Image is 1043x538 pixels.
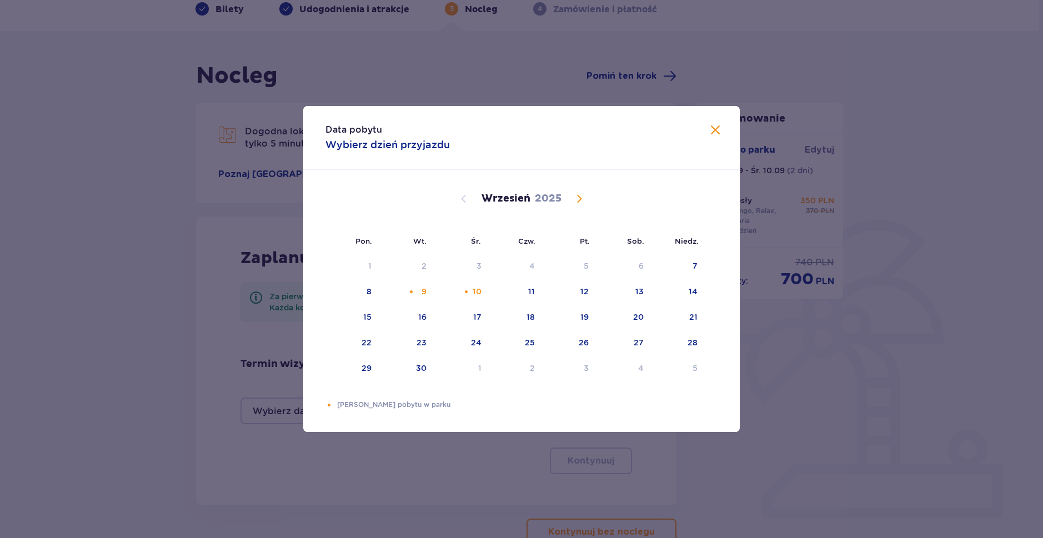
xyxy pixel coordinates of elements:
td: Choose wtorek, 9 września 2025 as your check-in date. It’s available. [379,280,434,304]
div: 16 [418,311,427,323]
div: 27 [634,337,644,348]
div: 3 [477,260,482,271]
div: 26 [579,337,589,348]
td: Choose sobota, 27 września 2025 as your check-in date. It’s available. [596,331,651,355]
small: Wt. [413,237,427,245]
div: 13 [635,286,644,297]
td: Choose wtorek, 30 września 2025 as your check-in date. It’s available. [379,356,434,381]
td: Choose sobota, 13 września 2025 as your check-in date. It’s available. [596,280,651,304]
td: Choose środa, 10 września 2025 as your check-in date. It’s available. [434,280,489,304]
div: 18 [526,311,535,323]
td: Not available. czwartek, 4 września 2025 [489,254,543,279]
div: 2 [530,363,535,374]
div: 4 [638,363,644,374]
td: Choose poniedziałek, 15 września 2025 as your check-in date. It’s available. [325,305,379,330]
td: Choose poniedziałek, 22 września 2025 as your check-in date. It’s available. [325,331,379,355]
div: 11 [528,286,535,297]
td: Choose środa, 1 października 2025 as your check-in date. It’s available. [434,356,489,381]
div: 8 [367,286,372,297]
div: 4 [529,260,535,271]
td: Choose poniedziałek, 29 września 2025 as your check-in date. It’s available. [325,356,379,381]
div: 25 [525,337,535,348]
td: Not available. wtorek, 2 września 2025 [379,254,434,279]
div: 20 [633,311,644,323]
td: Choose piątek, 3 października 2025 as your check-in date. It’s available. [543,356,596,381]
td: Choose niedziela, 14 września 2025 as your check-in date. It’s available. [651,280,705,304]
small: Pt. [580,237,590,245]
td: Choose czwartek, 2 października 2025 as your check-in date. It’s available. [489,356,543,381]
td: Choose niedziela, 21 września 2025 as your check-in date. It’s available. [651,305,705,330]
div: 24 [471,337,482,348]
td: Choose piątek, 26 września 2025 as your check-in date. It’s available. [543,331,596,355]
td: Choose czwartek, 18 września 2025 as your check-in date. It’s available. [489,305,543,330]
td: Choose niedziela, 28 września 2025 as your check-in date. It’s available. [651,331,705,355]
div: 1 [478,363,482,374]
small: Śr. [471,237,481,245]
div: 15 [363,311,372,323]
td: Choose wtorek, 23 września 2025 as your check-in date. It’s available. [379,331,434,355]
small: Czw. [518,237,535,245]
div: 17 [473,311,482,323]
td: Not available. sobota, 6 września 2025 [596,254,651,279]
td: Not available. środa, 3 września 2025 [434,254,489,279]
div: 30 [416,363,427,374]
p: [PERSON_NAME] pobytu w parku [337,400,718,410]
td: Choose piątek, 12 września 2025 as your check-in date. It’s available. [543,280,596,304]
td: Choose środa, 17 września 2025 as your check-in date. It’s available. [434,305,489,330]
div: 29 [362,363,372,374]
td: Choose niedziela, 7 września 2025 as your check-in date. It’s available. [651,254,705,279]
div: 6 [639,260,644,271]
div: 23 [417,337,427,348]
td: Choose czwartek, 11 września 2025 as your check-in date. It’s available. [489,280,543,304]
div: 19 [580,311,589,323]
small: Sob. [627,237,644,245]
td: Choose wtorek, 16 września 2025 as your check-in date. It’s available. [379,305,434,330]
div: 5 [584,260,589,271]
div: 12 [580,286,589,297]
div: 3 [584,363,589,374]
div: 1 [368,260,372,271]
td: Choose piątek, 19 września 2025 as your check-in date. It’s available. [543,305,596,330]
div: Calendar [303,170,740,400]
td: Choose sobota, 4 października 2025 as your check-in date. It’s available. [596,356,651,381]
td: Choose czwartek, 25 września 2025 as your check-in date. It’s available. [489,331,543,355]
td: Choose środa, 24 września 2025 as your check-in date. It’s available. [434,331,489,355]
td: Choose sobota, 20 września 2025 as your check-in date. It’s available. [596,305,651,330]
small: Pon. [355,237,372,245]
div: 22 [362,337,372,348]
div: 9 [422,286,427,297]
div: 10 [473,286,482,297]
td: Not available. piątek, 5 września 2025 [543,254,596,279]
td: Choose poniedziałek, 8 września 2025 as your check-in date. It’s available. [325,280,379,304]
div: 2 [422,260,427,271]
td: Choose niedziela, 5 października 2025 as your check-in date. It’s available. [651,356,705,381]
td: Not available. poniedziałek, 1 września 2025 [325,254,379,279]
small: Niedz. [675,237,699,245]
